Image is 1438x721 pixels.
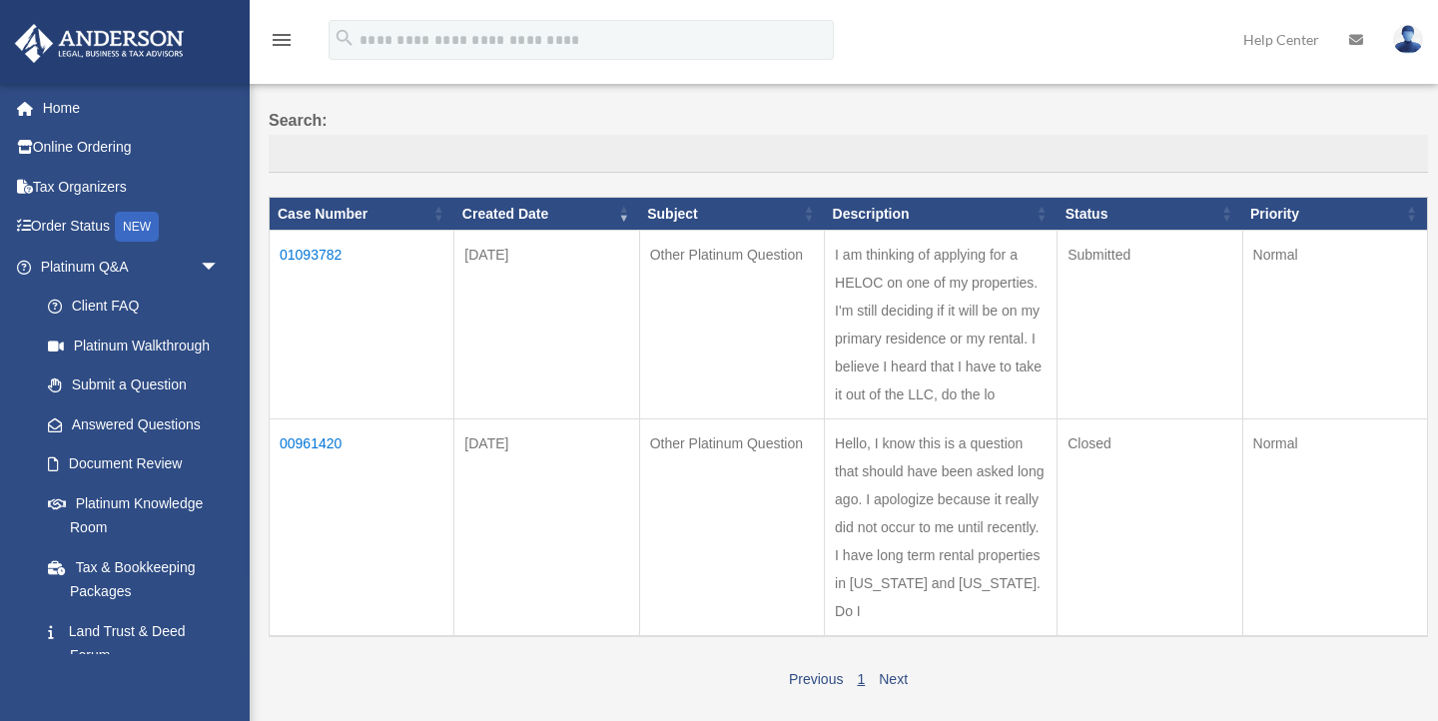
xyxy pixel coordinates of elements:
td: Normal [1242,231,1427,419]
span: arrow_drop_down [200,247,240,288]
td: Normal [1242,419,1427,637]
div: NEW [115,212,159,242]
a: Tax Organizers [14,167,250,207]
td: I am thinking of applying for a HELOC on one of my properties. I'm still deciding if it will be o... [825,231,1058,419]
td: 01093782 [270,231,454,419]
a: Client FAQ [28,287,240,327]
a: Previous [789,671,843,687]
th: Priority: activate to sort column ascending [1242,197,1427,231]
td: Submitted [1058,231,1242,419]
a: Order StatusNEW [14,207,250,248]
img: User Pic [1393,25,1423,54]
input: Search: [269,135,1428,173]
a: Platinum Q&Aarrow_drop_down [14,247,240,287]
a: 1 [857,671,865,687]
img: Anderson Advisors Platinum Portal [9,24,190,63]
a: Answered Questions [28,404,230,444]
a: Document Review [28,444,240,484]
td: [DATE] [454,419,639,637]
th: Status: activate to sort column ascending [1058,197,1242,231]
a: menu [270,35,294,52]
th: Created Date: activate to sort column ascending [454,197,639,231]
i: search [334,27,356,49]
a: Tax & Bookkeeping Packages [28,547,240,611]
td: 00961420 [270,419,454,637]
label: Search: [269,107,1428,173]
a: Submit a Question [28,365,240,405]
a: Home [14,88,250,128]
td: Closed [1058,419,1242,637]
td: Hello, I know this is a question that should have been asked long ago. I apologize because it rea... [825,419,1058,637]
td: [DATE] [454,231,639,419]
th: Subject: activate to sort column ascending [639,197,824,231]
td: Other Platinum Question [639,419,824,637]
a: Platinum Knowledge Room [28,483,240,547]
a: Next [879,671,908,687]
th: Case Number: activate to sort column ascending [270,197,454,231]
th: Description: activate to sort column ascending [825,197,1058,231]
a: Online Ordering [14,128,250,168]
i: menu [270,28,294,52]
a: Platinum Walkthrough [28,326,240,365]
a: Land Trust & Deed Forum [28,611,240,675]
td: Other Platinum Question [639,231,824,419]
